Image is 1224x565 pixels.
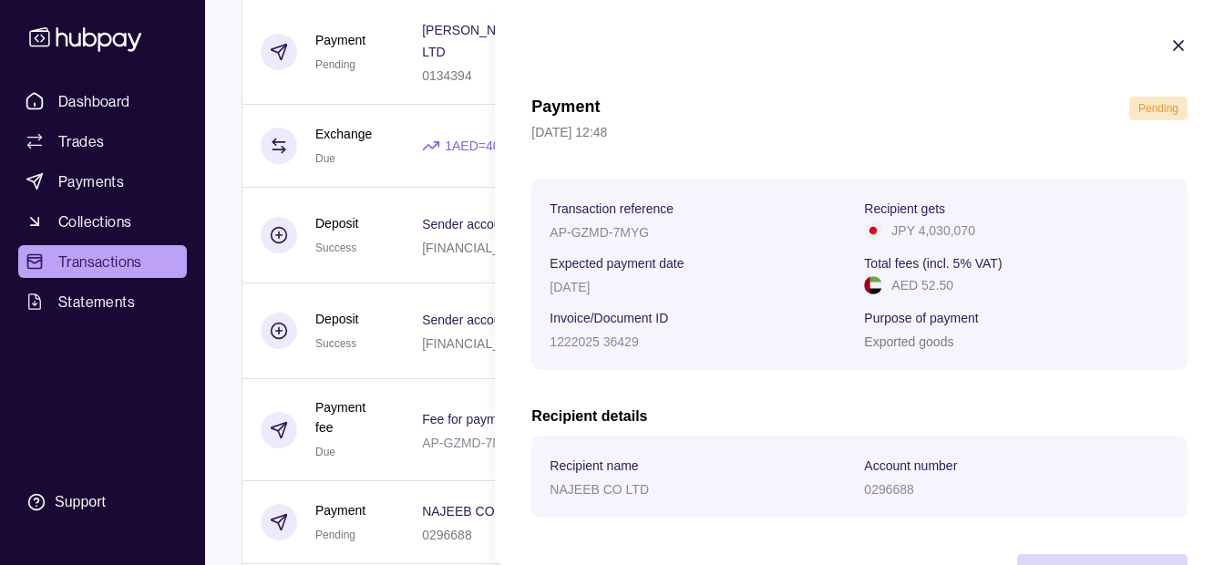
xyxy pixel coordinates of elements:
p: Invoice/Document ID [550,311,668,325]
p: Total fees (incl. 5% VAT) [864,256,1002,271]
p: 0296688 [864,482,914,497]
p: AP-GZMD-7MYG [550,225,649,240]
p: 1222025 36429 [550,334,638,349]
p: Exported goods [864,334,953,349]
p: NAJEEB CO LTD [550,482,649,497]
p: Expected payment date [550,256,684,271]
p: Transaction reference [550,201,674,216]
p: Account number [864,458,957,473]
img: jp [864,221,882,240]
p: Recipient name [550,458,638,473]
p: AED 52.50 [891,275,953,295]
p: JPY 4,030,070 [891,221,975,241]
h2: Recipient details [531,406,1188,426]
p: Purpose of payment [864,311,978,325]
span: Pending [1138,102,1178,115]
p: [DATE] 12:48 [531,122,1188,142]
p: [DATE] [550,280,590,294]
img: ae [864,276,882,294]
h1: Payment [531,97,600,120]
p: Recipient gets [864,201,945,216]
